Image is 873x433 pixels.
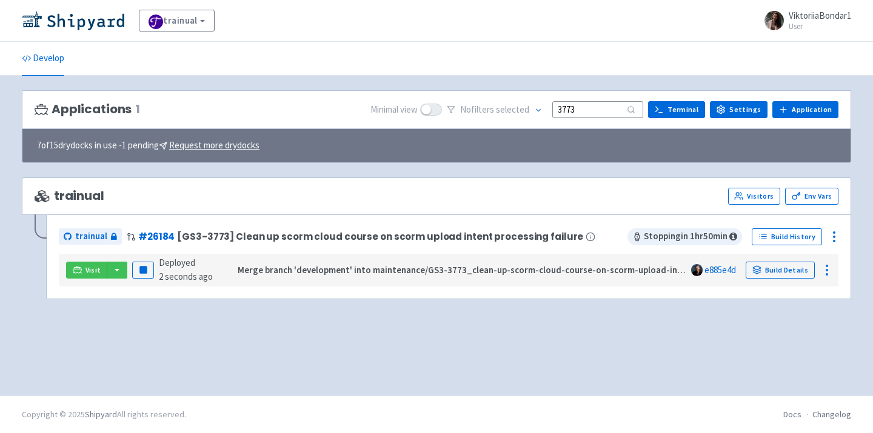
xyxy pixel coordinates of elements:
a: e885e4d [704,264,736,276]
a: #26184 [138,230,175,243]
span: ViktoriiaBondar1 [789,10,851,21]
a: Docs [783,409,801,420]
span: 7 of 15 drydocks in use - 1 pending [37,139,259,153]
span: [GS3-3773] Clean up scorm cloud course on scorm upload intent processing failure [177,231,583,242]
a: trainual [139,10,215,31]
a: Env Vars [785,188,838,205]
span: Minimal view [370,103,418,117]
u: Request more drydocks [169,139,259,151]
div: Copyright © 2025 All rights reserved. [22,408,186,421]
a: Application [772,101,838,118]
time: 2 seconds ago [159,271,213,282]
img: Shipyard logo [22,11,124,30]
a: trainual [59,228,122,245]
span: No filter s [460,103,529,117]
a: Shipyard [85,409,117,420]
a: Terminal [648,101,705,118]
span: Visit [85,265,101,275]
button: Pause [132,262,154,279]
a: ViktoriiaBondar1 User [757,11,851,30]
h3: Applications [35,102,140,116]
span: Deployed [159,257,213,282]
a: Visit [66,262,107,279]
strong: Merge branch 'development' into maintenance/GS3-3773_clean-up-scorm-cloud-course-on-scorm-upload-... [238,264,774,276]
a: Build History [752,228,822,245]
input: Search... [552,101,643,117]
small: User [789,22,851,30]
a: Visitors [728,188,780,205]
span: Stopping in 1 hr 50 min [627,228,742,245]
span: selected [496,104,529,115]
a: Changelog [812,409,851,420]
span: trainual [75,230,107,243]
a: Build Details [746,262,815,279]
span: trainual [35,189,104,203]
a: Settings [710,101,768,118]
span: 1 [135,102,140,116]
a: Develop [22,42,64,76]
